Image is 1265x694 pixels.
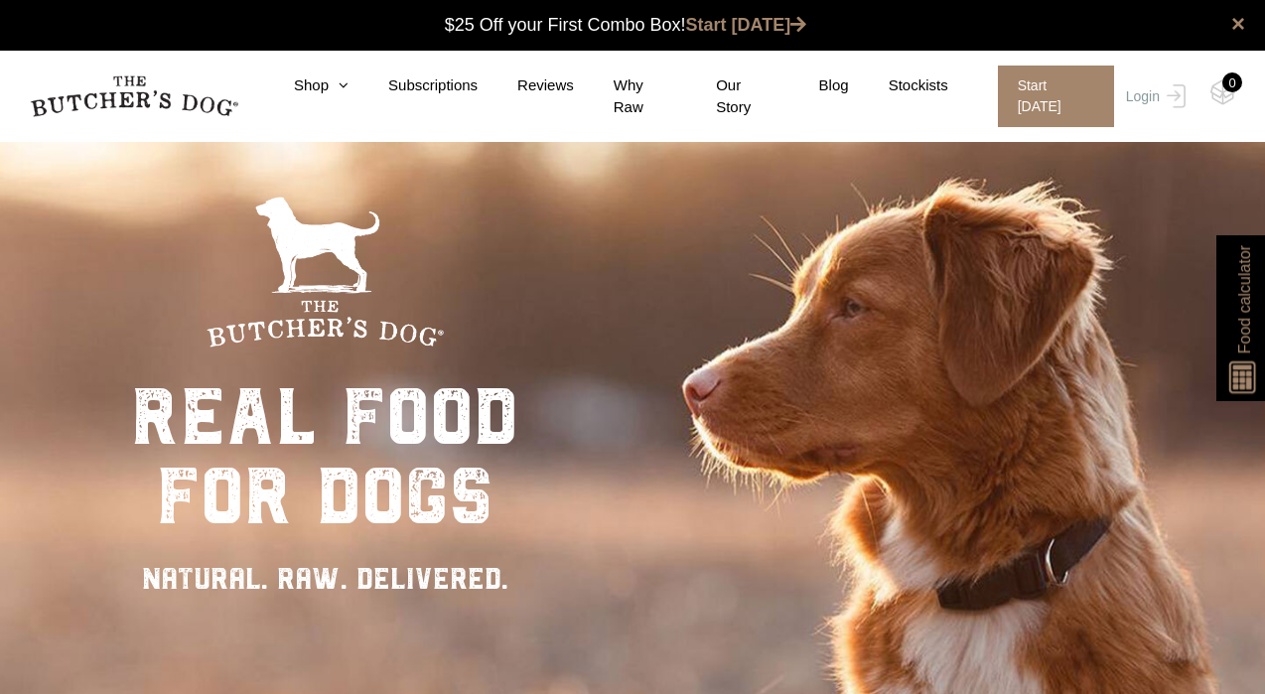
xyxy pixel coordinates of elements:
[131,377,518,536] div: real food for dogs
[676,74,778,119] a: Our Story
[131,556,518,601] div: NATURAL. RAW. DELIVERED.
[686,15,807,35] a: Start [DATE]
[1232,245,1256,353] span: Food calculator
[574,74,676,119] a: Why Raw
[779,74,849,97] a: Blog
[1121,66,1186,127] a: Login
[349,74,478,97] a: Subscriptions
[849,74,948,97] a: Stockists
[254,74,349,97] a: Shop
[478,74,574,97] a: Reviews
[998,66,1114,127] span: Start [DATE]
[1222,72,1242,92] div: 0
[978,66,1121,127] a: Start [DATE]
[1231,12,1245,36] a: close
[1210,79,1235,105] img: TBD_Cart-Empty.png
